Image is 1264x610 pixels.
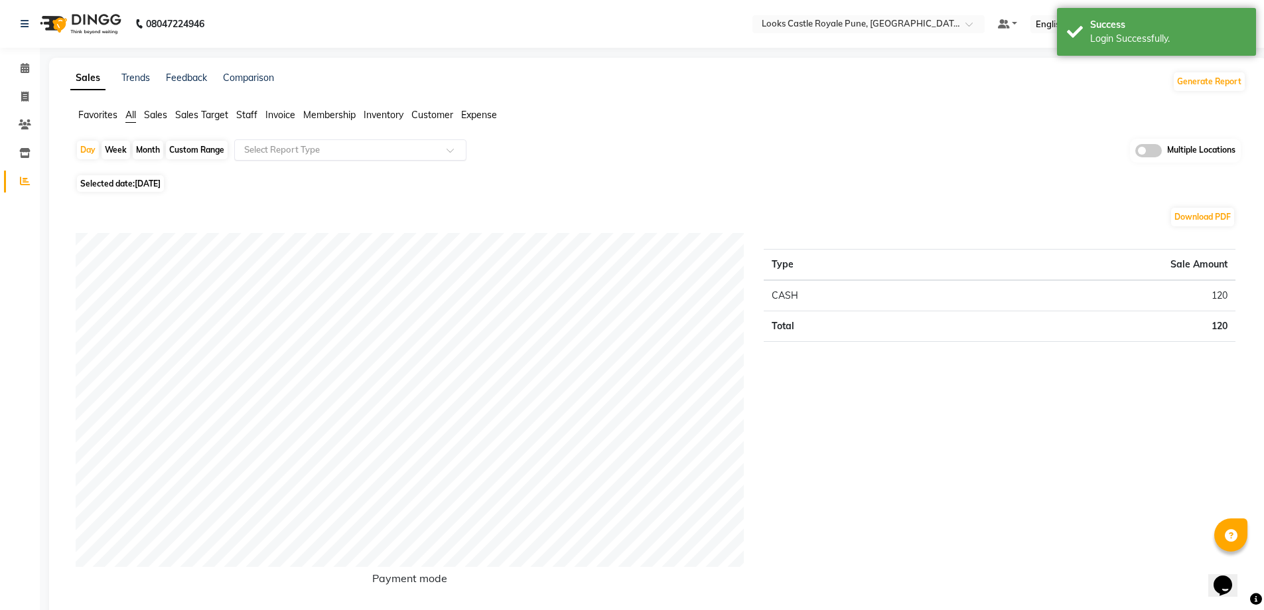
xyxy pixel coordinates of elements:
span: Customer [411,109,453,121]
td: Total [764,311,937,341]
div: Day [77,141,99,159]
span: [DATE] [135,179,161,189]
div: Login Successfully. [1090,32,1246,46]
div: Week [102,141,130,159]
iframe: chat widget [1208,557,1251,597]
span: Multiple Locations [1167,144,1235,157]
span: Staff [236,109,257,121]
span: Selected date: [77,175,164,192]
b: 08047224946 [146,5,204,42]
span: Sales [144,109,167,121]
button: Download PDF [1171,208,1234,226]
div: Month [133,141,163,159]
th: Type [764,249,937,280]
img: logo [34,5,125,42]
td: 120 [938,311,1235,341]
span: Inventory [364,109,403,121]
a: Comparison [223,72,274,84]
th: Sale Amount [938,249,1235,280]
div: Success [1090,18,1246,32]
td: CASH [764,280,937,311]
span: All [125,109,136,121]
span: Invoice [265,109,295,121]
span: Favorites [78,109,117,121]
span: Expense [461,109,497,121]
div: Custom Range [166,141,228,159]
button: Generate Report [1174,72,1245,91]
a: Feedback [166,72,207,84]
span: Membership [303,109,356,121]
span: Sales Target [175,109,228,121]
a: Sales [70,66,105,90]
h6: Payment mode [76,572,744,590]
a: Trends [121,72,150,84]
td: 120 [938,280,1235,311]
